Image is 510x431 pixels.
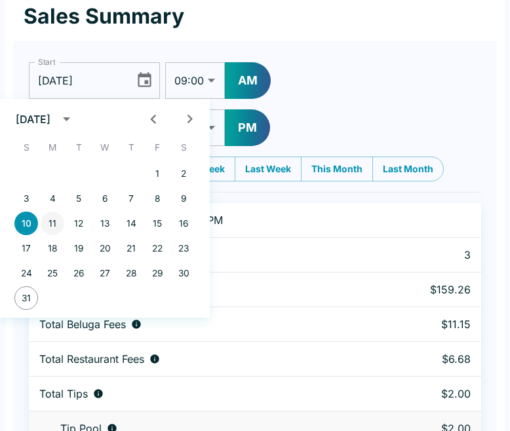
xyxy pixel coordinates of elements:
button: 28 [119,261,143,285]
input: mm/dd/yyyy [29,62,125,99]
button: 22 [146,236,169,260]
div: Fees paid by diners to Beluga [39,318,366,331]
button: 26 [67,261,90,285]
button: 31 [14,286,38,310]
button: Next month [178,107,202,131]
button: 12 [67,212,90,235]
p: Total Tips [39,387,88,400]
span: Thursday [119,134,143,160]
button: 8 [146,187,169,210]
p: 3 [387,248,471,261]
button: Last Week [235,157,302,181]
div: [DATE] [16,113,50,126]
p: $159.26 [387,283,471,296]
button: 19 [67,236,90,260]
button: 25 [41,261,64,285]
span: Monday [41,134,64,160]
button: 11 [41,212,64,235]
div: Combined individual and pooled tips [39,387,366,400]
p: $2.00 [387,387,471,400]
span: Wednesday [93,134,117,160]
button: Previous month [141,107,165,131]
div: Fees paid by diners to restaurant [39,352,366,365]
button: 2 [172,162,195,185]
p: Total Restaurant Fees [39,352,144,365]
button: 6 [93,187,117,210]
button: 29 [146,261,169,285]
button: 3 [14,187,38,210]
button: 4 [41,187,64,210]
button: calendar view is open, switch to year view [54,107,79,131]
button: Choose date, selected date is Aug 10, 2025 [130,66,159,94]
button: 9 [172,187,195,210]
button: 5 [67,187,90,210]
button: 20 [93,236,117,260]
span: Tuesday [67,134,90,160]
button: Last Month [372,157,444,181]
button: 17 [14,236,38,260]
button: 13 [93,212,117,235]
p: $11.15 [387,318,471,331]
button: 16 [172,212,195,235]
button: 10 [14,212,38,235]
button: 15 [146,212,169,235]
span: Sunday [14,134,38,160]
p: Total Beluga Fees [39,318,126,331]
h1: Sales Summary [24,3,184,29]
button: AM [225,62,271,99]
span: Friday [146,134,169,160]
button: 21 [119,236,143,260]
button: 14 [119,212,143,235]
span: Saturday [172,134,195,160]
button: 7 [119,187,143,210]
button: 23 [172,236,195,260]
button: 18 [41,236,64,260]
label: Start [38,56,55,67]
button: 24 [14,261,38,285]
button: 27 [93,261,117,285]
p: $6.68 [387,352,471,365]
button: 1 [146,162,169,185]
button: PM [225,109,270,146]
button: 30 [172,261,195,285]
button: This Month [301,157,373,181]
